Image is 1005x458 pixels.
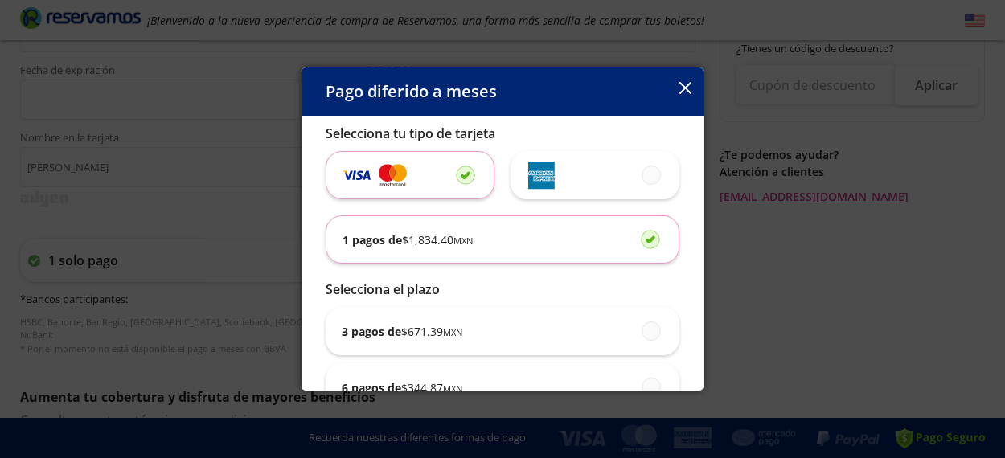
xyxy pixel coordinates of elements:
p: 3 pagos de [342,323,462,340]
p: 1 pagos de [343,231,473,248]
span: $ 344.87 [401,379,462,396]
small: MXN [453,235,473,247]
img: svg+xml;base64,PD94bWwgdmVyc2lvbj0iMS4wIiBlbmNvZGluZz0iVVRGLTgiIHN0YW5kYWxvbmU9Im5vIj8+Cjxzdmcgd2... [527,162,555,190]
p: Pago diferido a meses [326,80,497,104]
img: svg+xml;base64,PD94bWwgdmVyc2lvbj0iMS4wIiBlbmNvZGluZz0iVVRGLTgiIHN0YW5kYWxvbmU9Im5vIj8+Cjxzdmcgd2... [343,166,371,184]
span: $ 671.39 [401,323,462,340]
p: 6 pagos de [342,379,462,396]
img: svg+xml;base64,PD94bWwgdmVyc2lvbj0iMS4wIiBlbmNvZGluZz0iVVRGLTgiIHN0YW5kYWxvbmU9Im5vIj8+Cjxzdmcgd2... [379,162,407,188]
span: $ 1,834.40 [402,231,473,248]
p: Selecciona tu tipo de tarjeta [326,124,679,143]
small: MXN [443,326,462,338]
small: MXN [443,382,462,395]
p: Selecciona el plazo [326,280,679,299]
